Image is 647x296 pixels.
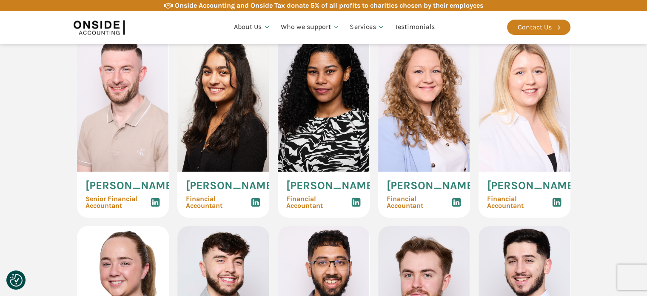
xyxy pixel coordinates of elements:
[387,180,477,191] span: [PERSON_NAME]
[387,195,451,209] span: Financial Accountant
[186,180,276,191] span: [PERSON_NAME]
[286,180,376,191] span: [PERSON_NAME]
[10,274,23,287] img: Revisit consent button
[186,195,251,209] span: Financial Accountant
[390,13,440,42] a: Testimonials
[507,20,570,35] a: Contact Us
[86,180,176,191] span: [PERSON_NAME]
[286,195,351,209] span: Financial Accountant
[487,180,577,191] span: [PERSON_NAME]
[345,13,390,42] a: Services
[10,274,23,287] button: Consent Preferences
[86,195,150,209] span: Senior Financial Accountant
[276,13,345,42] a: Who we support
[487,195,552,209] span: Financial Accountant
[74,17,125,37] img: Onside Accounting
[518,22,552,33] div: Contact Us
[229,13,276,42] a: About Us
